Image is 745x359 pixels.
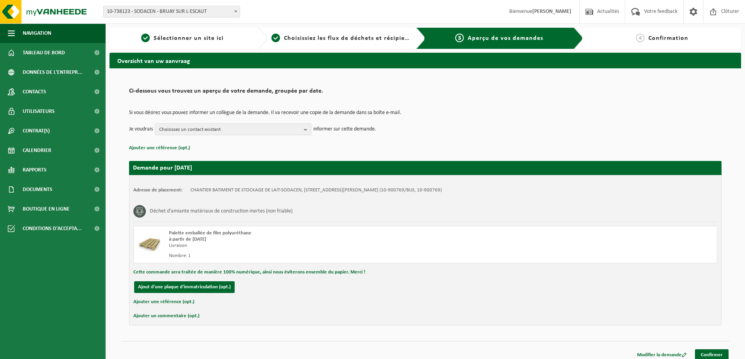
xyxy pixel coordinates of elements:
[23,160,47,180] span: Rapports
[23,219,82,238] span: Conditions d'accepta...
[23,141,51,160] span: Calendrier
[23,82,46,102] span: Contacts
[141,34,150,42] span: 1
[23,102,55,121] span: Utilisateurs
[133,311,199,321] button: Ajouter un commentaire (opt.)
[23,180,52,199] span: Documents
[134,281,235,293] button: Ajout d'une plaque d'immatriculation (opt.)
[169,243,457,249] div: Livraison
[159,124,301,136] span: Choisissez un contact existant
[23,43,65,63] span: Tableau de bord
[138,230,161,254] img: LP-PA-00000-PUR-11.png
[190,187,442,193] td: CHANTIER BATIMENT DE STOCKAGE DE LAIT-SODACEN, [STREET_ADDRESS][PERSON_NAME] (10-900769/BUS, 10-9...
[169,253,457,259] div: Nombre: 1
[455,34,464,42] span: 3
[129,143,190,153] button: Ajouter une référence (opt.)
[150,205,293,218] h3: Déchet d'amiante matériaux de construction inertes (non friable)
[155,123,311,135] button: Choisissez un contact existant
[532,9,571,14] strong: [PERSON_NAME]
[313,123,376,135] p: informer sur cette demande.
[23,63,83,82] span: Données de l'entrepr...
[133,267,365,277] button: Cette commande sera traitée de manière 100% numérique, ainsi nous éviterons ensemble du papier. M...
[23,199,70,219] span: Boutique en ligne
[169,237,206,242] strong: à partir de [DATE]
[636,34,644,42] span: 4
[154,35,224,41] span: Sélectionner un site ici
[23,23,51,43] span: Navigation
[133,188,183,193] strong: Adresse de placement:
[129,110,722,116] p: Si vous désirez vous pouvez informer un collègue de la demande. Il va recevoir une copie de la de...
[271,34,280,42] span: 2
[113,34,252,43] a: 1Sélectionner un site ici
[103,6,240,18] span: 10-738123 - SODACEN - BRUAY SUR L ESCAUT
[129,88,722,98] h2: Ci-dessous vous trouvez un aperçu de votre demande, groupée par date.
[104,6,240,17] span: 10-738123 - SODACEN - BRUAY SUR L ESCAUT
[468,35,543,41] span: Aperçu de vos demandes
[23,121,50,141] span: Contrat(s)
[284,35,414,41] span: Choisissiez les flux de déchets et récipients
[648,35,688,41] span: Confirmation
[271,34,410,43] a: 2Choisissiez les flux de déchets et récipients
[110,53,741,68] h2: Overzicht van uw aanvraag
[169,230,251,236] span: Palette emballée de film polyuréthane
[129,123,153,135] p: Je voudrais
[133,297,194,307] button: Ajouter une référence (opt.)
[133,165,192,171] strong: Demande pour [DATE]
